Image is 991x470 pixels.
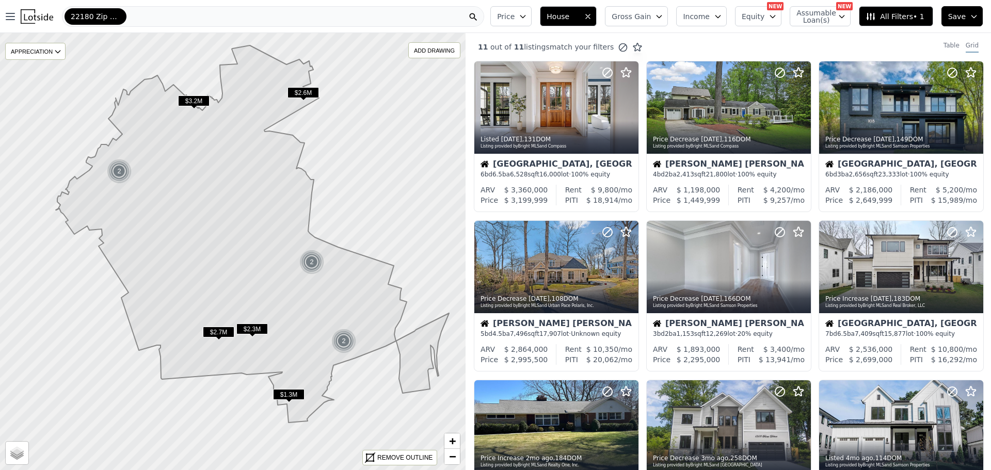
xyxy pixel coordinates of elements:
[825,303,978,309] div: Listing provided by Bright MLS and Real Broker, LLC
[849,355,893,364] span: $ 2,699,000
[653,185,667,195] div: ARV
[646,220,810,371] a: Price Decrease [DATE],166DOMListing provided byBright MLSand Samson PropertiesHouse[PERSON_NAME] ...
[550,42,614,52] span: match your filters
[481,295,633,303] div: Price Decrease , 108 DOM
[504,196,548,204] span: $ 3,199,999
[501,136,522,143] time: 2025-09-15 04:05
[481,135,633,143] div: Listed , 131 DOM
[926,344,977,354] div: /mo
[738,195,750,205] div: PITI
[504,345,548,353] span: $ 2,864,000
[754,344,805,354] div: /mo
[582,344,632,354] div: /mo
[966,41,979,53] div: Grid
[677,345,721,353] span: $ 1,893,000
[819,61,983,212] a: Price Decrease [DATE],149DOMListing provided byBright MLSand Samson PropertiesHouse[GEOGRAPHIC_DA...
[481,303,633,309] div: Listing provided by Bright MLS and Urban Pace Polaris, Inc.
[565,344,582,354] div: Rent
[825,195,843,205] div: Price
[825,295,978,303] div: Price Increase , 183 DOM
[738,354,750,365] div: PITI
[735,6,781,26] button: Equity
[490,6,532,26] button: Price
[481,330,632,338] div: 5 bd 4.5 ba sqft lot · Unknown equity
[444,449,460,464] a: Zoom out
[287,87,319,98] span: $2.6M
[481,195,498,205] div: Price
[683,11,710,22] span: Income
[825,160,834,168] img: House
[449,434,456,447] span: +
[931,355,963,364] span: $ 16,292
[107,159,132,184] img: g1.png
[849,196,893,204] span: $ 2,649,999
[677,186,721,194] span: $ 1,198,000
[706,330,727,337] span: 12,269
[478,43,488,51] span: 11
[565,195,578,205] div: PITI
[586,355,618,364] span: $ 20,062
[759,355,791,364] span: $ 13,941
[859,6,933,26] button: All Filters• 1
[612,11,651,22] span: Gross Gain
[481,319,489,328] img: House
[474,220,638,371] a: Price Decrease [DATE],108DOMListing provided byBright MLSand Urban Pace Polaris, Inc.House[PERSON...
[481,354,498,365] div: Price
[825,185,840,195] div: ARV
[526,455,553,462] time: 2025-08-02 22:16
[481,143,633,150] div: Listing provided by Bright MLS and Compass
[481,160,489,168] img: House
[825,330,977,338] div: 7 bd 6.5 ba sqft lot · 100% equity
[825,454,978,462] div: Listed , 114 DOM
[767,2,784,10] div: NEW
[653,160,661,168] img: House
[701,136,722,143] time: 2025-09-08 19:19
[763,186,791,194] span: $ 4,200
[825,170,977,179] div: 6 bd 3 ba sqft lot · 100% equity
[677,171,694,178] span: 2,413
[948,11,966,22] span: Save
[884,330,906,337] span: 15,877
[825,344,840,354] div: ARV
[504,355,548,364] span: $ 2,995,500
[273,389,305,400] span: $1.3M
[677,330,694,337] span: 1,153
[653,303,806,309] div: Listing provided by Bright MLS and Samson Properties
[481,344,495,354] div: ARV
[931,345,963,353] span: $ 10,800
[701,455,728,462] time: 2025-07-07 14:21
[547,11,580,22] span: House
[923,195,977,205] div: /mo
[565,185,582,195] div: Rent
[944,41,960,53] div: Table
[481,319,632,330] div: [PERSON_NAME] [PERSON_NAME], [GEOGRAPHIC_DATA]
[676,6,727,26] button: Income
[871,295,892,302] time: 2025-08-28 15:20
[510,330,528,337] span: 7,496
[481,185,495,195] div: ARV
[825,160,977,170] div: [GEOGRAPHIC_DATA], [GEOGRAPHIC_DATA]
[653,143,806,150] div: Listing provided by Bright MLS and Compass
[910,185,926,195] div: Rent
[910,195,923,205] div: PITI
[299,250,325,274] img: g1.png
[539,171,561,178] span: 16,000
[586,196,618,204] span: $ 18,914
[750,195,805,205] div: /mo
[825,354,843,365] div: Price
[923,354,977,365] div: /mo
[819,220,983,371] a: Price Increase [DATE],183DOMListing provided byBright MLSand Real Broker, LLCHouse[GEOGRAPHIC_DAT...
[701,295,722,302] time: 2025-09-04 16:21
[582,185,632,195] div: /mo
[409,43,460,58] div: ADD DRAWING
[6,442,28,464] a: Layers
[738,185,754,195] div: Rent
[107,159,132,184] div: 2
[481,462,633,468] div: Listing provided by Bright MLS and Realty One, Inc.
[763,345,791,353] span: $ 3,400
[504,186,548,194] span: $ 3,360,000
[706,171,727,178] span: 21,800
[790,6,851,26] button: Assumable Loan(s)
[481,170,632,179] div: 6 bd 6.5 ba sqft lot · 100% equity
[796,9,829,24] span: Assumable Loan(s)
